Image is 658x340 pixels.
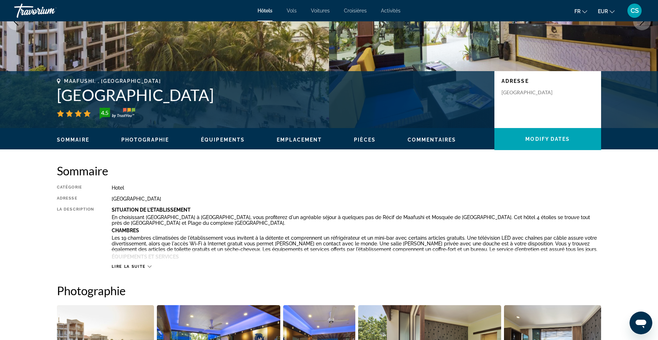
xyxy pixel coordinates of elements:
[525,136,570,142] span: Modify Dates
[112,228,139,233] b: Chambres
[574,6,587,16] button: Change language
[112,264,151,269] button: Lire la suite
[354,137,376,143] button: Pièces
[631,7,639,14] span: CS
[57,207,94,260] div: La description
[625,3,644,18] button: User Menu
[598,6,615,16] button: Change currency
[64,78,161,84] span: Maafushi, , [GEOGRAPHIC_DATA]
[112,264,145,269] span: Lire la suite
[97,108,112,117] div: 4.5
[630,312,652,334] iframe: Bouton de lancement de la fenêtre de messagerie
[112,207,191,213] b: Situation De L'établissement
[57,164,601,178] h2: Sommaire
[57,86,487,104] h1: [GEOGRAPHIC_DATA]
[7,12,25,30] button: Previous image
[502,78,594,84] p: Adresse
[258,8,272,14] a: Hôtels
[57,185,94,191] div: Catégorie
[112,196,601,202] div: [GEOGRAPHIC_DATA]
[112,185,601,191] div: Hotel
[112,214,601,226] p: En choisissant [GEOGRAPHIC_DATA] à [GEOGRAPHIC_DATA], vous profiterez d'un agréable séjour à quel...
[57,137,89,143] button: Sommaire
[112,235,601,252] p: Les 19 chambres climatisées de l'établissement vous invitent à la détente et comprennent un réfri...
[100,108,135,119] img: TrustYou guest rating badge
[408,137,456,143] button: Commentaires
[574,9,580,14] span: fr
[57,283,601,298] h2: Photographie
[287,8,297,14] a: Vols
[277,137,322,143] button: Emplacement
[57,196,94,202] div: Adresse
[381,8,400,14] a: Activités
[201,137,245,143] button: Équipements
[598,9,608,14] span: EUR
[494,128,601,150] button: Modify Dates
[344,8,367,14] a: Croisières
[14,1,85,20] a: Travorium
[502,89,558,96] p: [GEOGRAPHIC_DATA]
[311,8,330,14] a: Voitures
[121,137,169,143] button: Photographie
[633,12,651,30] button: Next image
